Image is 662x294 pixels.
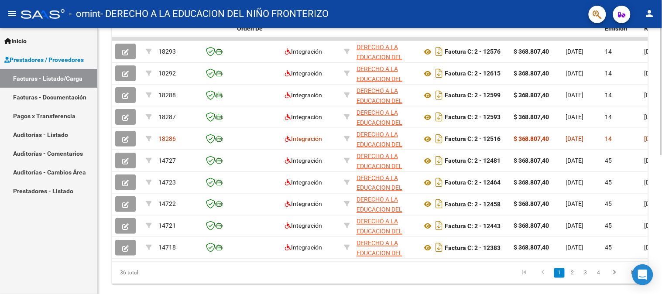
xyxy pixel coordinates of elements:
[285,70,322,77] span: Integración
[158,48,176,55] span: 18293
[357,173,415,191] div: 30678688092
[605,179,612,186] span: 45
[433,110,445,124] i: Descargar documento
[357,218,409,245] span: DERECHO A LA EDUCACION DEL NIÑO FRONTERIZO
[357,151,415,170] div: 30678688092
[357,44,409,71] span: DERECHO A LA EDUCACION DEL NIÑO FRONTERIZO
[158,201,176,208] span: 14722
[285,201,322,208] span: Integración
[566,201,584,208] span: [DATE]
[357,42,415,61] div: 30678688092
[514,179,549,186] strong: $ 368.807,40
[566,135,584,142] span: [DATE]
[237,15,270,32] span: Facturado x Orden De
[566,179,584,186] span: [DATE]
[605,113,612,120] span: 14
[433,154,445,168] i: Descargar documento
[563,9,602,48] datatable-header-cell: Fecha Cpbt
[357,86,415,104] div: 30678688092
[418,9,510,48] datatable-header-cell: CPBT
[433,241,445,255] i: Descargar documento
[357,217,415,235] div: 30678688092
[605,201,612,208] span: 45
[592,266,605,280] li: page 4
[566,48,584,55] span: [DATE]
[285,222,322,229] span: Integración
[445,70,501,77] strong: Factura C: 2 - 12615
[445,201,501,208] strong: Factura C: 2 - 12458
[158,157,176,164] span: 14727
[357,174,409,202] span: DERECHO A LA EDUCACION DEL NIÑO FRONTERIZO
[433,66,445,80] i: Descargar documento
[605,48,612,55] span: 14
[433,44,445,58] i: Descargar documento
[158,113,176,120] span: 18287
[605,222,612,229] span: 45
[516,268,532,278] a: go to first page
[566,244,584,251] span: [DATE]
[566,70,584,77] span: [DATE]
[158,70,176,77] span: 18292
[357,196,409,223] span: DERECHO A LA EDUCACION DEL NIÑO FRONTERIZO
[445,136,501,143] strong: Factura C: 2 - 12516
[433,132,445,146] i: Descargar documento
[645,8,655,19] mat-icon: person
[285,113,322,120] span: Integración
[433,175,445,189] i: Descargar documento
[233,9,281,48] datatable-header-cell: Facturado x Orden De
[357,153,409,180] span: DERECHO A LA EDUCACION DEL NIÑO FRONTERIZO
[445,114,501,121] strong: Factura C: 2 - 12593
[285,48,322,55] span: Integración
[579,266,592,280] li: page 3
[357,109,409,136] span: DERECHO A LA EDUCACION DEL NIÑO FRONTERIZO
[357,64,415,82] div: 30678688092
[626,268,642,278] a: go to last page
[285,179,322,186] span: Integración
[514,135,549,142] strong: $ 368.807,40
[357,87,409,114] span: DERECHO A LA EDUCACION DEL NIÑO FRONTERIZO
[158,222,176,229] span: 14721
[4,55,84,65] span: Prestadores / Proveedores
[632,264,653,285] div: Open Intercom Messenger
[607,268,623,278] a: go to next page
[566,113,584,120] span: [DATE]
[514,113,549,120] strong: $ 368.807,40
[605,70,612,77] span: 14
[554,268,565,278] a: 1
[445,157,501,164] strong: Factura C: 2 - 12481
[4,36,27,46] span: Inicio
[357,65,409,92] span: DERECHO A LA EDUCACION DEL NIÑO FRONTERIZO
[158,92,176,99] span: 18288
[285,135,322,142] span: Integración
[514,222,549,229] strong: $ 368.807,40
[445,179,501,186] strong: Factura C: 2 - 12464
[535,268,552,278] a: go to previous page
[69,4,100,24] span: - omint
[580,268,591,278] a: 3
[353,9,418,48] datatable-header-cell: Razón Social
[566,92,584,99] span: [DATE]
[510,9,563,48] datatable-header-cell: Monto
[514,201,549,208] strong: $ 368.807,40
[514,157,549,164] strong: $ 368.807,40
[514,70,549,77] strong: $ 368.807,40
[433,88,445,102] i: Descargar documento
[357,239,415,257] div: 30678688092
[158,135,176,142] span: 18286
[199,9,233,48] datatable-header-cell: CAE
[602,9,641,48] datatable-header-cell: Días desde Emisión
[605,157,612,164] span: 45
[514,48,549,55] strong: $ 368.807,40
[514,244,549,251] strong: $ 368.807,40
[566,222,584,229] span: [DATE]
[357,240,409,267] span: DERECHO A LA EDUCACION DEL NIÑO FRONTERIZO
[112,262,217,284] div: 36 total
[158,179,176,186] span: 14723
[357,108,415,126] div: 30678688092
[285,157,322,164] span: Integración
[605,15,636,32] span: Días desde Emisión
[553,266,566,280] li: page 1
[285,92,322,99] span: Integración
[357,131,409,158] span: DERECHO A LA EDUCACION DEL NIÑO FRONTERIZO
[285,244,322,251] span: Integración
